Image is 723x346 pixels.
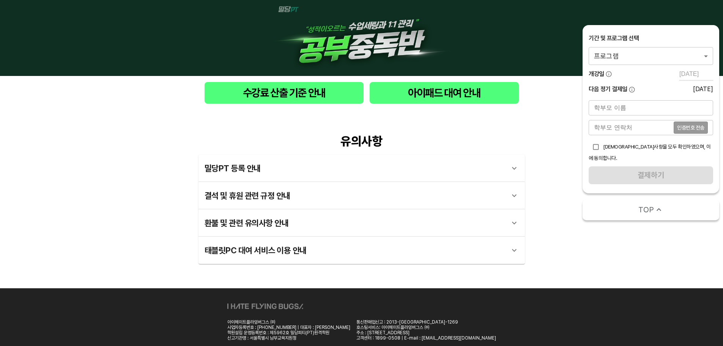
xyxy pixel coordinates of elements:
[198,182,525,209] div: 결석 및 휴원 관련 규정 안내
[227,319,350,325] div: 아이헤이트플라잉버그스 ㈜
[211,85,358,101] span: 수강료 산출 기준 안내
[198,209,525,237] div: 환불 및 관련 유의사항 안내
[227,303,303,309] img: ihateflyingbugs
[356,330,496,335] div: 주소 : [STREET_ADDRESS]
[376,85,512,101] span: 아이패드 대여 안내
[198,237,525,264] div: 태블릿PC 대여 서비스 이용 안내
[589,34,713,43] div: 기간 및 프로그램 선택
[583,199,719,220] button: TOP
[356,325,496,330] div: 호스팅서비스: 아이헤이트플라잉버그스 ㈜
[227,325,350,330] div: 사업자등록번호 : [PHONE_NUMBER] | 대표자 : [PERSON_NAME]
[205,82,364,104] button: 수강료 산출 기준 안내
[356,319,496,325] div: 통신판매업신고 : 2013-[GEOGRAPHIC_DATA]-1269
[198,134,525,149] div: 유의사항
[271,6,453,70] img: 1
[589,47,713,65] div: 프로그램
[638,204,654,215] span: TOP
[693,85,713,93] div: [DATE]
[205,241,505,259] div: 태블릿PC 대여 서비스 이용 안내
[589,85,627,93] span: 다음 정기 결제일
[589,100,713,115] input: 학부모 이름을 입력해주세요
[198,155,525,182] div: 밀당PT 등록 안내
[589,70,604,78] span: 개강일
[227,335,350,341] div: 신고기관명 : 서울특별시 남부교육지원청
[589,144,711,161] span: [DEMOGRAPHIC_DATA]사항을 모두 확인하였으며, 이에 동의합니다.
[205,214,505,232] div: 환불 및 관련 유의사항 안내
[205,159,505,177] div: 밀당PT 등록 안내
[227,330,350,335] div: 학원설립 운영등록번호 : 제5962호 밀당피티(PT)원격학원
[356,335,496,341] div: 고객센터 : 1899-0508 | E-mail : [EMAIL_ADDRESS][DOMAIN_NAME]
[589,120,674,135] input: 학부모 연락처를 입력해주세요
[205,186,505,205] div: 결석 및 휴원 관련 규정 안내
[370,82,518,104] button: 아이패드 대여 안내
